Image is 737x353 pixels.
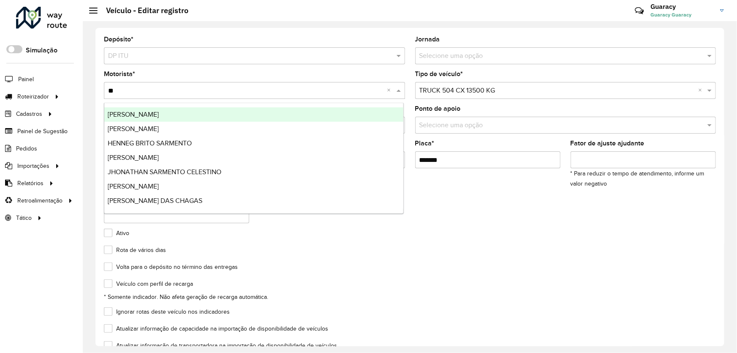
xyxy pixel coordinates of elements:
label: Rota de vários dias [104,246,166,254]
span: [PERSON_NAME] [108,111,159,118]
span: Importações [17,161,49,170]
label: Veículo com perfil de recarga [104,279,193,288]
h2: Veículo - Editar registro [98,6,188,15]
span: Relatórios [17,179,44,188]
span: [PERSON_NAME] [108,154,159,161]
small: * Somente indicador. Não afeta geração de recarga automática. [104,294,268,300]
label: Motorista [104,69,135,79]
label: Tipo de veículo [415,69,463,79]
ng-dropdown-panel: Options list [104,103,404,214]
span: Roteirizador [17,92,49,101]
label: Ignorar rotas deste veículo nos indicadores [104,307,230,316]
label: Volta para o depósito no término das entregas [104,263,238,271]
span: [PERSON_NAME] DAS CHAGAS [108,197,202,204]
span: Painel [18,75,34,84]
span: Clear all [387,85,394,96]
span: [PERSON_NAME] [108,183,159,190]
span: HENNEG BRITO SARMENTO [108,140,192,147]
label: Placa [415,138,435,148]
label: Atualizar informação de capacidade na importação de disponibilidade de veículos [104,324,328,333]
label: Atualizar informação de transportadora na importação de disponibilidade de veículos [104,341,337,350]
span: Guaracy Guaracy [650,11,714,19]
small: * Para reduzir o tempo de atendimento, informe um valor negativo [571,170,704,187]
label: Ponto de apoio [415,104,461,114]
label: Depósito [104,34,133,44]
label: Ativo [104,229,129,238]
span: JHONATHAN SARMENTO CELESTINO [108,168,221,175]
span: Tático [16,213,32,222]
label: Jornada [415,34,440,44]
a: Contato Rápido [630,2,648,20]
h3: Guaracy [650,3,714,11]
label: Fator de ajuste ajudante [571,138,645,148]
span: Pedidos [16,144,37,153]
span: Cadastros [16,109,42,118]
span: [PERSON_NAME] [108,125,159,132]
span: Painel de Sugestão [17,127,68,136]
label: Simulação [26,45,57,55]
span: Retroalimentação [17,196,63,205]
span: Clear all [698,85,705,96]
